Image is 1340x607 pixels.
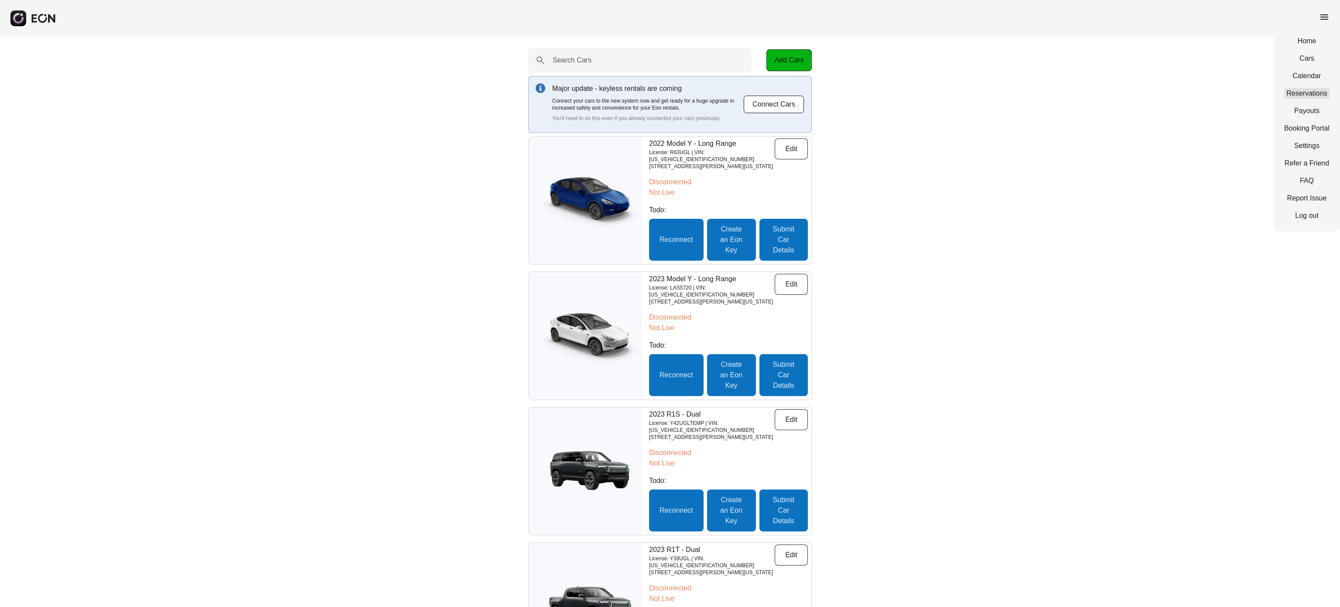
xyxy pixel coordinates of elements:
[1284,88,1330,99] a: Reservations
[649,284,775,298] p: License: LAS5720 | VIN: [US_VEHICLE_IDENTIFICATION_NUMBER]
[649,177,808,187] p: Disconnected
[759,490,808,531] button: Submit Car Details
[1284,158,1330,169] a: Refer a Friend
[649,340,808,351] p: Todo:
[649,138,775,149] p: 2022 Model Y - Long Range
[707,219,756,261] button: Create an Eon Key
[1284,193,1330,203] a: Report Issue
[649,187,808,198] p: Not Live
[1284,71,1330,81] a: Calendar
[649,274,775,284] p: 2023 Model Y - Long Range
[1284,141,1330,151] a: Settings
[649,490,704,531] button: Reconnect
[649,354,704,396] button: Reconnect
[649,569,775,576] p: [STREET_ADDRESS][PERSON_NAME][US_STATE]
[649,163,775,170] p: [STREET_ADDRESS][PERSON_NAME][US_STATE]
[649,149,775,163] p: License: R63UGL | VIN: [US_VEHICLE_IDENTIFICATION_NUMBER]
[529,172,642,229] img: car
[649,219,704,261] button: Reconnect
[766,49,812,71] button: Add Cars
[552,83,743,94] p: Major update - keyless rentals are coming
[1284,53,1330,64] a: Cars
[649,583,808,593] p: Disconnected
[649,312,808,323] p: Disconnected
[775,138,808,159] button: Edit
[649,555,775,569] p: License: Y39UGL | VIN: [US_VEHICLE_IDENTIFICATION_NUMBER]
[759,354,808,396] button: Submit Car Details
[1319,12,1330,22] span: menu
[529,443,642,500] img: car
[649,434,775,441] p: [STREET_ADDRESS][PERSON_NAME][US_STATE]
[649,323,808,333] p: Not Live
[1284,36,1330,46] a: Home
[529,307,642,364] img: car
[649,409,775,420] p: 2023 R1S - Dual
[649,205,808,215] p: Todo:
[743,95,804,114] button: Connect Cars
[1284,106,1330,116] a: Payouts
[1284,176,1330,186] a: FAQ
[552,97,743,111] p: Connect your cars to the new system now and get ready for a huge upgrade in increased safety and ...
[775,545,808,566] button: Edit
[649,448,808,458] p: Disconnected
[649,476,808,486] p: Todo:
[649,420,775,434] p: License: Y42UGLTEMP | VIN: [US_VEHICLE_IDENTIFICATION_NUMBER]
[775,274,808,295] button: Edit
[1284,210,1330,221] a: Log out
[775,409,808,430] button: Edit
[649,458,808,469] p: Not Live
[707,490,756,531] button: Create an Eon Key
[649,298,775,305] p: [STREET_ADDRESS][PERSON_NAME][US_STATE]
[536,83,545,93] img: info
[649,593,808,604] p: Not Live
[552,115,743,122] p: You'll need to do this even if you already connected your cars previously.
[759,219,808,261] button: Submit Car Details
[649,545,775,555] p: 2023 R1T - Dual
[1284,123,1330,134] a: Booking Portal
[707,354,756,396] button: Create an Eon Key
[553,55,591,66] label: Search Cars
